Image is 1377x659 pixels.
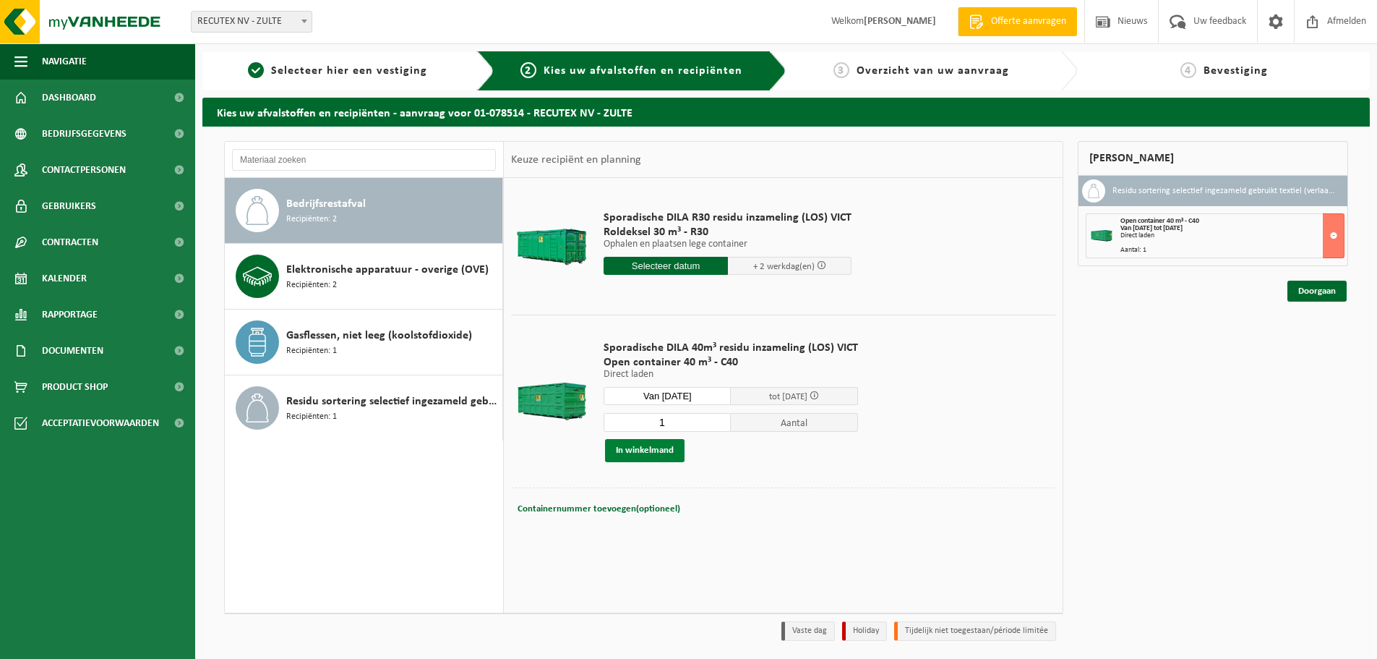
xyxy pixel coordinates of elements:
[42,260,87,297] span: Kalender
[286,327,472,344] span: Gasflessen, niet leeg (koolstofdioxide)
[1120,247,1344,254] div: Aantal: 1
[894,621,1056,641] li: Tijdelijk niet toegestaan/période limitée
[286,410,337,424] span: Recipiënten: 1
[210,62,466,80] a: 1Selecteer hier een vestiging
[544,65,742,77] span: Kies uw afvalstoffen en recipiënten
[604,239,851,250] p: Ophalen en plaatsen lege container
[516,499,682,519] button: Containernummer toevoegen(optioneel)
[1120,232,1344,239] div: Direct laden
[769,392,807,401] span: tot [DATE]
[42,297,98,333] span: Rapportage
[1120,224,1183,232] strong: Van [DATE] tot [DATE]
[857,65,1009,77] span: Overzicht van uw aanvraag
[753,262,815,271] span: + 2 werkdag(en)
[42,224,98,260] span: Contracten
[604,355,858,370] span: Open container 40 m³ - C40
[781,621,835,641] li: Vaste dag
[42,43,87,80] span: Navigatie
[604,341,858,355] span: Sporadische DILA 40m³ residu inzameling (LOS) VICT
[731,413,858,432] span: Aantal
[286,213,337,226] span: Recipiënten: 2
[518,504,680,514] span: Containernummer toevoegen(optioneel)
[604,257,728,275] input: Selecteer datum
[286,344,337,358] span: Recipiënten: 1
[1180,62,1196,78] span: 4
[42,116,126,152] span: Bedrijfsgegevens
[833,62,849,78] span: 3
[192,12,312,32] span: RECUTEX NV - ZULTE
[1078,141,1348,176] div: [PERSON_NAME]
[604,387,731,405] input: Selecteer datum
[42,188,96,224] span: Gebruikers
[504,142,648,178] div: Keuze recipiënt en planning
[271,65,427,77] span: Selecteer hier een vestiging
[1120,217,1199,225] span: Open container 40 m³ - C40
[286,261,489,279] span: Elektronische apparatuur - overige (OVE)
[1112,179,1337,203] h3: Residu sortering selectief ingezameld gebruikt textiel (verlaagde heffing)
[286,279,337,292] span: Recipiënten: 2
[42,333,103,369] span: Documenten
[286,195,366,213] span: Bedrijfsrestafval
[232,149,496,171] input: Materiaal zoeken
[604,211,851,225] span: Sporadische DILA R30 residu inzameling (LOS) VICT
[520,62,536,78] span: 2
[42,80,96,116] span: Dashboard
[842,621,887,641] li: Holiday
[605,439,685,462] button: In winkelmand
[225,375,503,441] button: Residu sortering selectief ingezameld gebruikt textiel (verlaagde heffing) Recipiënten: 1
[225,310,503,375] button: Gasflessen, niet leeg (koolstofdioxide) Recipiënten: 1
[42,369,108,405] span: Product Shop
[42,152,126,188] span: Contactpersonen
[191,11,312,33] span: RECUTEX NV - ZULTE
[225,178,503,244] button: Bedrijfsrestafval Recipiënten: 2
[286,393,499,410] span: Residu sortering selectief ingezameld gebruikt textiel (verlaagde heffing)
[958,7,1077,36] a: Offerte aanvragen
[248,62,264,78] span: 1
[604,370,858,380] p: Direct laden
[42,405,159,441] span: Acceptatievoorwaarden
[1287,281,1347,302] a: Doorgaan
[604,225,851,239] span: Roldeksel 30 m³ - R30
[864,16,936,27] strong: [PERSON_NAME]
[202,98,1370,126] h2: Kies uw afvalstoffen en recipiënten - aanvraag voor 01-078514 - RECUTEX NV - ZULTE
[225,244,503,310] button: Elektronische apparatuur - overige (OVE) Recipiënten: 2
[987,14,1070,29] span: Offerte aanvragen
[1204,65,1268,77] span: Bevestiging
